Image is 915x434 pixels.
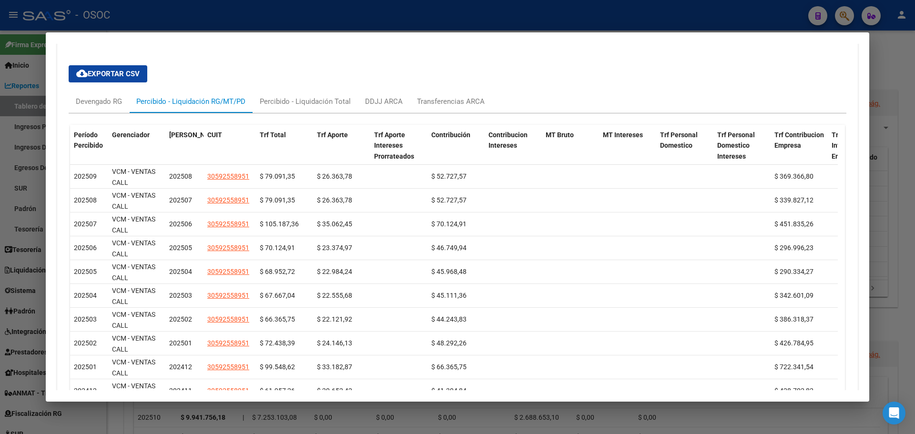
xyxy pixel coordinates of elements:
[165,125,203,167] datatable-header-cell: Período Devengado
[774,339,813,347] span: $ 426.784,95
[660,131,698,150] span: Trf Personal Domestico
[431,339,467,347] span: $ 48.292,26
[112,192,155,221] span: VCM - VENTAS CALL MEDICENTER
[207,339,249,347] span: 30592558951
[207,292,249,299] span: 30592558951
[207,315,249,323] span: 30592558951
[317,172,352,180] span: $ 26.363,78
[169,363,192,371] span: 202412
[74,244,97,252] span: 202506
[774,172,813,180] span: $ 369.366,80
[317,292,352,299] span: $ 22.555,68
[713,125,771,167] datatable-header-cell: Trf Personal Domestico Intereses
[317,315,352,323] span: $ 22.121,92
[136,96,245,107] div: Percibido - Liquidación RG/MT/PD
[74,387,97,394] span: 202412
[317,268,352,275] span: $ 22.984,24
[207,363,249,371] span: 30592558951
[207,268,249,275] span: 30592558951
[774,363,813,371] span: $ 722.341,54
[260,244,295,252] span: $ 70.124,91
[603,131,643,139] span: MT Intereses
[774,131,824,150] span: Trf Contribucion Empresa
[112,382,155,412] span: VCM - VENTAS CALL MEDICENTER
[256,125,313,167] datatable-header-cell: Trf Total
[656,125,713,167] datatable-header-cell: Trf Personal Domestico
[74,363,97,371] span: 202501
[207,131,222,139] span: CUIT
[374,131,414,161] span: Trf Aporte Intereses Prorrateados
[74,315,97,323] span: 202503
[260,220,299,228] span: $ 105.187,36
[207,220,249,228] span: 30592558951
[431,315,467,323] span: $ 44.243,83
[74,220,97,228] span: 202507
[169,339,192,347] span: 202501
[883,402,905,424] div: Open Intercom Messenger
[417,96,485,107] div: Transferencias ARCA
[112,263,155,293] span: VCM - VENTAS CALL MEDICENTER
[260,131,286,139] span: Trf Total
[169,220,192,228] span: 202506
[832,131,881,161] span: Trf Contribucion Intereses Empresa
[260,268,295,275] span: $ 68.952,72
[169,387,192,394] span: 202411
[169,244,192,252] span: 202505
[207,196,249,204] span: 30592558951
[74,196,97,204] span: 202508
[207,387,249,394] span: 30592558951
[74,292,97,299] span: 202504
[169,131,221,139] span: [PERSON_NAME]
[112,215,155,245] span: VCM - VENTAS CALL MEDICENTER
[771,125,828,167] datatable-header-cell: Trf Contribucion Empresa
[112,239,155,269] span: VCM - VENTAS CALL MEDICENTER
[485,125,542,167] datatable-header-cell: Contribucion Intereses
[260,315,295,323] span: $ 66.365,75
[76,70,140,78] span: Exportar CSV
[431,363,467,371] span: $ 66.365,75
[717,131,755,161] span: Trf Personal Domestico Intereses
[317,196,352,204] span: $ 26.363,78
[431,196,467,204] span: $ 52.727,57
[169,268,192,275] span: 202504
[313,125,370,167] datatable-header-cell: Trf Aporte
[599,125,656,167] datatable-header-cell: MT Intereses
[317,220,352,228] span: $ 35.062,45
[431,172,467,180] span: $ 52.727,57
[431,387,467,394] span: $ 41.304,84
[317,387,352,394] span: $ 20.652,42
[112,358,155,388] span: VCM - VENTAS CALL MEDICENTER
[74,268,97,275] span: 202505
[169,292,192,299] span: 202503
[108,125,165,167] datatable-header-cell: Gerenciador
[317,244,352,252] span: $ 23.374,97
[370,125,427,167] datatable-header-cell: Trf Aporte Intereses Prorrateados
[112,311,155,340] span: VCM - VENTAS CALL MEDICENTER
[74,339,97,347] span: 202502
[774,244,813,252] span: $ 296.996,23
[317,363,352,371] span: $ 33.182,87
[112,334,155,364] span: VCM - VENTAS CALL MEDICENTER
[431,244,467,252] span: $ 46.749,94
[260,196,295,204] span: $ 79.091,35
[74,131,103,150] span: Período Percibido
[74,172,97,180] span: 202509
[774,315,813,323] span: $ 386.318,37
[317,131,348,139] span: Trf Aporte
[828,125,885,167] datatable-header-cell: Trf Contribucion Intereses Empresa
[260,387,295,394] span: $ 61.957,26
[69,65,147,82] button: Exportar CSV
[169,196,192,204] span: 202507
[112,168,155,197] span: VCM - VENTAS CALL MEDICENTER
[774,292,813,299] span: $ 342.601,09
[260,363,295,371] span: $ 99.548,62
[542,125,599,167] datatable-header-cell: MT Bruto
[488,131,528,150] span: Contribucion Intereses
[112,287,155,316] span: VCM - VENTAS CALL MEDICENTER
[427,125,485,167] datatable-header-cell: Contribución
[203,125,256,167] datatable-header-cell: CUIT
[260,96,351,107] div: Percibido - Liquidación Total
[76,68,88,79] mat-icon: cloud_download
[207,172,249,180] span: 30592558951
[260,172,295,180] span: $ 79.091,35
